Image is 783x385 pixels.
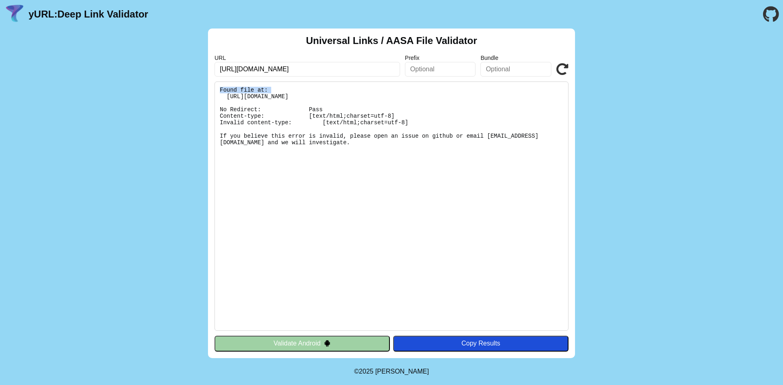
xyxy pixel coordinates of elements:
[405,55,476,61] label: Prefix
[405,62,476,77] input: Optional
[480,62,551,77] input: Optional
[359,368,374,375] span: 2025
[480,55,551,61] label: Bundle
[215,81,568,331] pre: Found file at: [URL][DOMAIN_NAME] No Redirect: Pass Content-type: [text/html;charset=utf-8] Inval...
[306,35,477,46] h2: Universal Links / AASA File Validator
[354,358,429,385] footer: ©
[4,4,25,25] img: yURL Logo
[215,55,400,61] label: URL
[397,340,564,347] div: Copy Results
[215,62,400,77] input: Required
[29,9,148,20] a: yURL:Deep Link Validator
[215,336,390,351] button: Validate Android
[324,340,331,347] img: droidIcon.svg
[375,368,429,375] a: Michael Ibragimchayev's Personal Site
[393,336,568,351] button: Copy Results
